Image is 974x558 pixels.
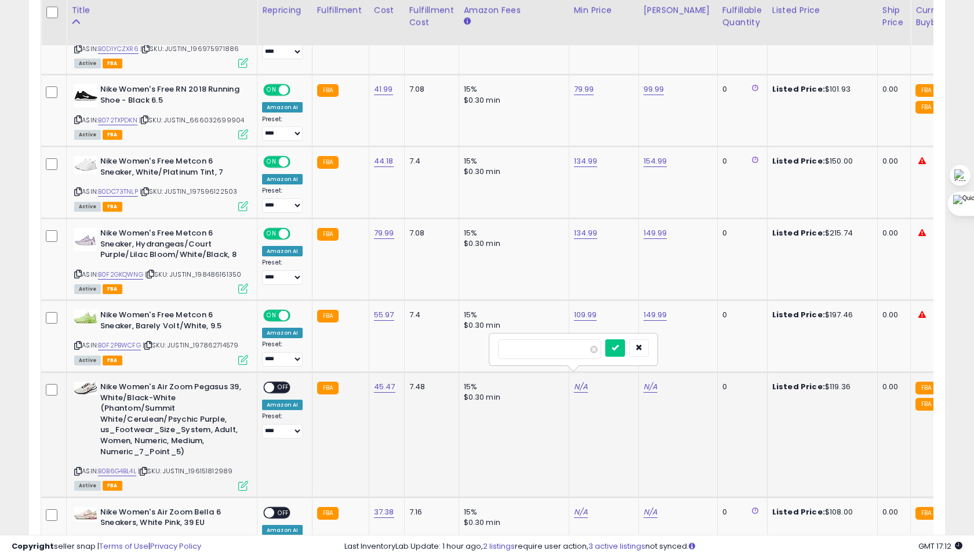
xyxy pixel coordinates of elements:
span: FBA [103,59,122,68]
div: ASIN: [74,228,248,292]
a: 41.99 [374,84,393,95]
a: B0F2GKQWNG [98,270,143,280]
div: 0 [722,382,758,392]
div: 0.00 [882,156,902,166]
img: 31-JM6qs3YL._SL40_.jpg [74,156,97,173]
img: 31fS24pfDsL._SL40_.jpg [74,228,97,251]
b: Listed Price: [772,155,825,166]
div: Preset: [262,340,303,367]
b: Nike Women's Air Zoom Pegasus 39, White/Black-White (Phantom/Summit White/Cerulean/Psychic Purple... [100,382,241,460]
div: 7.08 [409,84,450,95]
small: FBA [317,84,339,97]
span: ON [264,229,279,239]
div: 0.00 [882,84,902,95]
small: FBA [317,310,339,323]
a: B0DC73TNLP [98,187,138,197]
b: Nike Women's Free Metcon 6 Sneaker, White/Platinum Tint, 7 [100,156,241,180]
span: OFF [289,311,307,321]
small: FBA [317,156,339,169]
div: 15% [464,228,560,238]
div: Amazon Fees [464,4,564,16]
div: ASIN: [74,156,248,210]
span: OFF [274,383,293,393]
div: Preset: [262,115,303,142]
div: Fulfillable Quantity [722,4,762,28]
span: | SKU: JUSTIN_666032699904 [139,115,244,125]
div: Preset: [262,412,303,439]
div: Preset: [262,33,303,59]
a: 134.99 [574,155,598,167]
div: Listed Price [772,4,873,16]
a: Terms of Use [99,541,148,552]
div: $119.36 [772,382,868,392]
span: OFF [289,157,307,167]
span: All listings currently available for purchase on Amazon [74,202,101,212]
div: 15% [464,310,560,320]
div: ASIN: [74,382,248,490]
a: N/A [574,506,588,518]
a: 3 active listings [588,541,645,552]
span: All listings currently available for purchase on Amazon [74,356,101,365]
span: FBA [103,356,122,365]
small: FBA [317,382,339,394]
img: 41OkAmFORbL._SL40_.jpg [74,84,97,107]
span: All listings currently available for purchase on Amazon [74,284,101,294]
div: 0.00 [882,507,902,517]
small: FBA [915,398,937,411]
b: Nike Women's Air Zoom Bella 6 Sneakers, White Pink, 39 EU [100,507,241,531]
div: 7.08 [409,228,450,238]
div: $0.30 min [464,95,560,106]
a: 55.97 [374,309,394,321]
b: Nike Women's Free Metcon 6 Sneaker, Hydrangeas/Court Purple/Lilac Bloom/White/Black, 8 [100,228,241,263]
div: ASIN: [74,310,248,364]
b: Listed Price: [772,309,825,320]
img: 31kf7PRuArL._SL40_.jpg [74,507,97,521]
div: 7.4 [409,310,450,320]
b: Listed Price: [772,84,825,95]
div: $0.30 min [464,238,560,249]
div: $101.93 [772,84,868,95]
img: 31NY1mOMPpL._SL40_.jpg [74,310,97,324]
a: N/A [574,381,588,393]
span: FBA [103,481,122,491]
div: 15% [464,156,560,166]
div: Last InventoryLab Update: 1 hour ago, require user action, not synced. [344,541,962,552]
div: Amazon AI [262,246,303,256]
div: Preset: [262,187,303,213]
span: All listings currently available for purchase on Amazon [74,130,101,140]
b: Listed Price: [772,381,825,392]
a: 134.99 [574,227,598,239]
a: 2 listings [483,541,515,552]
b: Nike Women's Free RN 2018 Running Shoe - Black 6.5 [100,84,241,108]
span: FBA [103,284,122,294]
div: 7.16 [409,507,450,517]
a: 149.99 [644,227,667,239]
a: 99.99 [644,84,664,95]
div: Amazon AI [262,102,303,113]
a: 79.99 [574,84,594,95]
b: Nike Women's Free Metcon 6 Sneaker, Barely Volt/White, 9.5 [100,310,241,334]
div: Amazon AI [262,400,303,410]
small: FBA [915,382,937,394]
span: | SKU: JUSTIN_196151812989 [138,466,232,476]
span: FBA [103,202,122,212]
div: ASIN: [74,84,248,138]
div: 7.48 [409,382,450,392]
div: seller snap | | [12,541,201,552]
div: 0 [722,156,758,166]
div: Amazon AI [262,174,303,184]
a: 109.99 [574,309,597,321]
a: 44.18 [374,155,394,167]
div: Cost [374,4,399,16]
small: FBA [317,228,339,241]
div: $0.30 min [464,166,560,177]
div: Repricing [262,4,307,16]
b: Listed Price: [772,227,825,238]
a: 37.38 [374,506,394,518]
span: ON [264,311,279,321]
a: B0D1YCZXR6 [98,44,139,54]
span: | SKU: JUSTIN_198486161350 [145,270,241,279]
a: 45.47 [374,381,395,393]
div: $150.00 [772,156,868,166]
div: Fulfillment [317,4,364,16]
